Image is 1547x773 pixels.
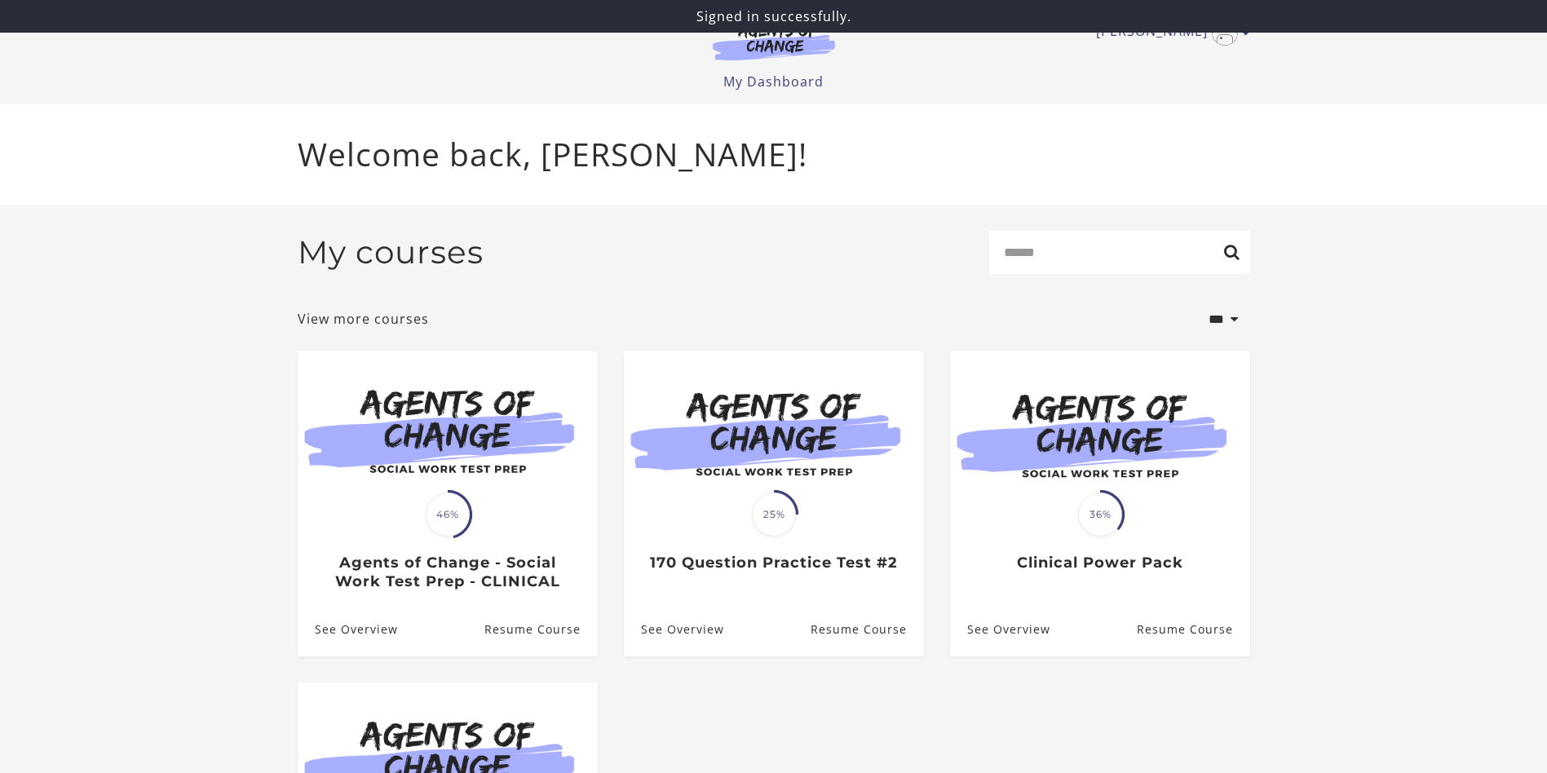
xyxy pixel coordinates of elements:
[641,554,906,572] h3: 170 Question Practice Test #2
[624,603,724,656] a: 170 Question Practice Test #2: See Overview
[723,73,824,91] a: My Dashboard
[7,7,1540,26] p: Signed in successfully.
[752,493,796,537] span: 25%
[298,309,429,329] a: View more courses
[298,603,398,656] a: Agents of Change - Social Work Test Prep - CLINICAL: See Overview
[315,554,580,590] h3: Agents of Change - Social Work Test Prep - CLINICAL
[426,493,470,537] span: 46%
[1096,20,1242,46] a: Toggle menu
[1136,603,1249,656] a: Clinical Power Pack: Resume Course
[298,130,1250,179] p: Welcome back, [PERSON_NAME]!
[1078,493,1122,537] span: 36%
[967,554,1232,572] h3: Clinical Power Pack
[484,603,597,656] a: Agents of Change - Social Work Test Prep - CLINICAL: Resume Course
[696,23,852,60] img: Agents of Change Logo
[950,603,1050,656] a: Clinical Power Pack: See Overview
[298,233,484,272] h2: My courses
[810,603,923,656] a: 170 Question Practice Test #2: Resume Course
